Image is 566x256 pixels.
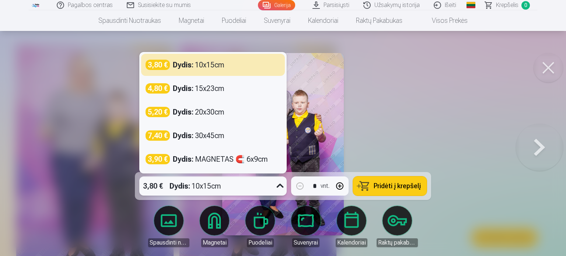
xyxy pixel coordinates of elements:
strong: Dydis : [170,181,190,191]
a: Visos prekės [411,10,476,31]
strong: Dydis : [173,83,193,94]
div: Suvenyrai [292,238,319,247]
a: Kalendoriai [331,206,372,247]
div: 5,20 € [146,107,170,117]
div: 20x30cm [173,107,224,117]
strong: Dydis : [173,154,193,164]
div: 30x45cm [173,130,224,141]
div: 3,90 € [146,154,170,164]
div: 3,80 € [139,176,167,196]
a: Spausdinti nuotraukas [148,206,189,247]
a: Suvenyrai [255,10,299,31]
div: MAGNETAS 🧲 6x9cm [173,154,268,164]
strong: Dydis : [173,130,193,141]
div: 4,80 € [146,83,170,94]
strong: Dydis : [173,107,193,117]
a: Magnetai [194,206,235,247]
span: 0 [521,1,530,10]
span: Krepšelis [496,1,518,10]
a: Puodeliai [213,10,255,31]
a: Raktų pakabukas [347,10,411,31]
span: Pridėti į krepšelį [374,183,421,189]
a: Raktų pakabukas [377,206,418,247]
a: Kalendoriai [299,10,347,31]
img: /fa2 [32,3,40,7]
a: Magnetai [170,10,213,31]
div: Magnetai [201,238,228,247]
div: vnt. [321,182,329,190]
div: Kalendoriai [336,238,367,247]
div: 15x23cm [173,83,224,94]
div: Puodeliai [247,238,274,247]
a: Suvenyrai [285,206,326,247]
div: Raktų pakabukas [377,238,418,247]
div: 10x15cm [170,176,221,196]
div: 10x15cm [173,60,224,70]
a: Spausdinti nuotraukas [90,10,170,31]
a: Puodeliai [240,206,281,247]
div: 3,80 € [146,60,170,70]
button: Pridėti į krepšelį [353,176,427,196]
div: Spausdinti nuotraukas [148,238,189,247]
strong: Dydis : [173,60,193,70]
div: 7,40 € [146,130,170,141]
